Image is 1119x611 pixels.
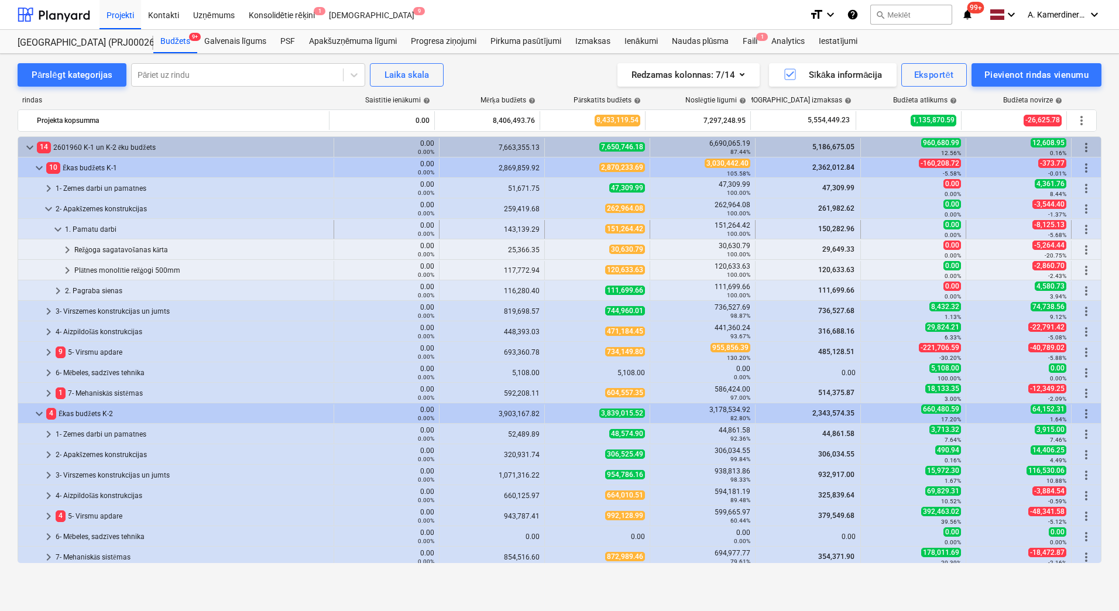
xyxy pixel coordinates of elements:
[60,263,74,277] span: keyboard_arrow_right
[943,200,961,209] span: 0.00
[440,111,535,130] div: 8,406,493.76
[418,435,434,442] small: 0.00%
[1035,179,1066,188] span: 4,361.76
[339,426,434,442] div: 0.00
[444,410,540,418] div: 3,903,167.82
[919,343,961,352] span: -221,706.59
[599,142,645,152] span: 7,650,746.18
[1048,396,1066,402] small: -2.09%
[418,415,434,421] small: 0.00%
[609,183,645,193] span: 47,309.99
[655,426,750,442] div: 44,861.58
[1079,550,1093,564] span: Vairāk darbību
[1032,261,1066,270] span: -2,860.70
[730,415,750,421] small: 82.80%
[727,190,750,196] small: 100.00%
[817,327,856,335] span: 316,688.16
[153,30,197,53] div: Budžets
[1003,96,1062,105] div: Budžeta novirze
[1079,407,1093,421] span: Vairāk darbību
[1038,159,1066,168] span: -373.77
[727,210,750,217] small: 100.00%
[1028,384,1066,393] span: -12,349.25
[655,385,750,401] div: 586,424.00
[605,265,645,274] span: 120,633.63
[1048,211,1066,218] small: -1.37%
[42,468,56,482] span: keyboard_arrow_right
[812,30,864,53] div: Iestatījumi
[1079,304,1093,318] span: Vairāk darbību
[817,266,856,274] span: 120,633.63
[925,322,961,332] span: 29,824.21
[1028,343,1066,352] span: -40,789.02
[46,159,329,177] div: Ēkas budžets K-1
[42,448,56,462] span: keyboard_arrow_right
[655,365,750,381] div: 0.00
[945,437,961,443] small: 7.64%
[605,224,645,234] span: 151,264.42
[1032,220,1066,229] span: -8,125.13
[1053,97,1062,104] span: help
[1031,138,1066,147] span: 12,608.95
[925,384,961,393] span: 18,133.35
[37,138,329,157] div: 2601960 K-1 un K-2 ēku budžets
[1079,489,1093,503] span: Vairāk darbību
[418,333,434,339] small: 0.00%
[42,345,56,359] span: keyboard_arrow_right
[941,416,961,423] small: 17.20%
[32,407,46,421] span: keyboard_arrow_down
[444,205,540,213] div: 259,419.68
[18,96,330,105] div: rindas
[945,232,961,238] small: 0.00%
[18,63,126,87] button: Pārslēgt kategorijas
[595,115,640,126] span: 8,433,119.54
[1079,366,1093,380] span: Vairāk darbību
[945,314,961,320] small: 1.13%
[418,251,434,258] small: 0.00%
[421,97,430,104] span: help
[418,190,434,196] small: 0.00%
[1048,355,1066,361] small: -5.88%
[911,115,956,126] span: 1,135,870.59
[444,266,540,274] div: 117,772.94
[444,389,540,397] div: 592,208.11
[74,241,329,259] div: Režģoga sagatavošanas kārta
[817,389,856,397] span: 514,375.87
[568,30,617,53] a: Izmaksas
[339,180,434,197] div: 0.00
[444,348,540,356] div: 693,360.78
[945,211,961,218] small: 0.00%
[339,262,434,279] div: 0.00
[665,30,736,53] div: Naudas plūsma
[51,222,65,236] span: keyboard_arrow_down
[1049,363,1066,373] span: 0.00
[339,160,434,176] div: 0.00
[1050,314,1066,320] small: 9.12%
[444,287,540,295] div: 116,280.40
[821,430,856,438] span: 44,861.58
[945,273,961,279] small: 0.00%
[42,181,56,195] span: keyboard_arrow_right
[1048,170,1066,177] small: -0.01%
[197,30,273,53] a: Galvenais līgums
[943,261,961,270] span: 0.00
[1050,437,1066,443] small: 7.46%
[943,170,961,177] small: -5.58%
[480,96,536,105] div: Mērķa budžets
[444,246,540,254] div: 25,366.35
[339,406,434,422] div: 0.00
[42,489,56,503] span: keyboard_arrow_right
[444,225,540,234] div: 143,139.29
[764,30,812,53] a: Analytics
[42,530,56,544] span: keyboard_arrow_right
[42,202,56,216] span: keyboard_arrow_down
[385,67,429,83] div: Laika skala
[914,67,954,83] div: Eksportēt
[609,245,645,254] span: 30,630.79
[339,221,434,238] div: 0.00
[760,369,856,377] div: 0.00
[1079,284,1093,298] span: Vairāk darbību
[599,163,645,172] span: 2,870,233.69
[444,328,540,336] div: 448,393.03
